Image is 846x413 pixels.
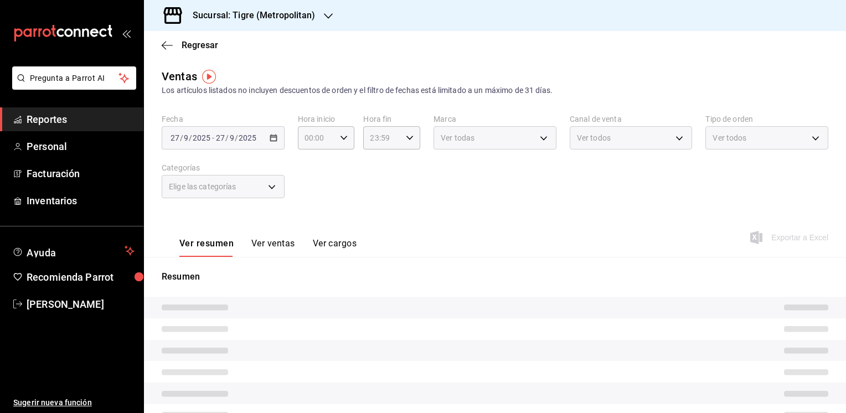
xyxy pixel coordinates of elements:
label: Hora fin [363,115,420,123]
h3: Sucursal: Tigre (Metropolitan) [184,9,315,22]
span: Regresar [182,40,218,50]
span: / [225,133,229,142]
a: Pregunta a Parrot AI [8,80,136,92]
span: Ver todos [713,132,746,143]
span: [PERSON_NAME] [27,297,135,312]
input: -- [183,133,189,142]
span: Ayuda [27,244,120,257]
button: Ver resumen [179,238,234,257]
input: ---- [192,133,211,142]
span: Recomienda Parrot [27,270,135,285]
span: Reportes [27,112,135,127]
button: Pregunta a Parrot AI [12,66,136,90]
label: Canal de venta [570,115,693,123]
div: Ventas [162,68,197,85]
span: Ver todas [441,132,474,143]
label: Categorías [162,164,285,172]
button: Ver ventas [251,238,295,257]
label: Tipo de orden [705,115,828,123]
span: Personal [27,139,135,154]
input: ---- [238,133,257,142]
label: Fecha [162,115,285,123]
div: navigation tabs [179,238,357,257]
button: Ver cargos [313,238,357,257]
span: - [212,133,214,142]
span: Facturación [27,166,135,181]
input: -- [215,133,225,142]
span: / [235,133,238,142]
label: Marca [434,115,556,123]
button: open_drawer_menu [122,29,131,38]
img: Tooltip marker [202,70,216,84]
span: Sugerir nueva función [13,397,135,409]
button: Regresar [162,40,218,50]
span: Ver todos [577,132,611,143]
span: / [189,133,192,142]
p: Resumen [162,270,828,283]
input: -- [170,133,180,142]
span: / [180,133,183,142]
label: Hora inicio [298,115,355,123]
span: Inventarios [27,193,135,208]
input: -- [229,133,235,142]
span: Elige las categorías [169,181,236,192]
div: Los artículos listados no incluyen descuentos de orden y el filtro de fechas está limitado a un m... [162,85,828,96]
span: Pregunta a Parrot AI [30,73,119,84]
